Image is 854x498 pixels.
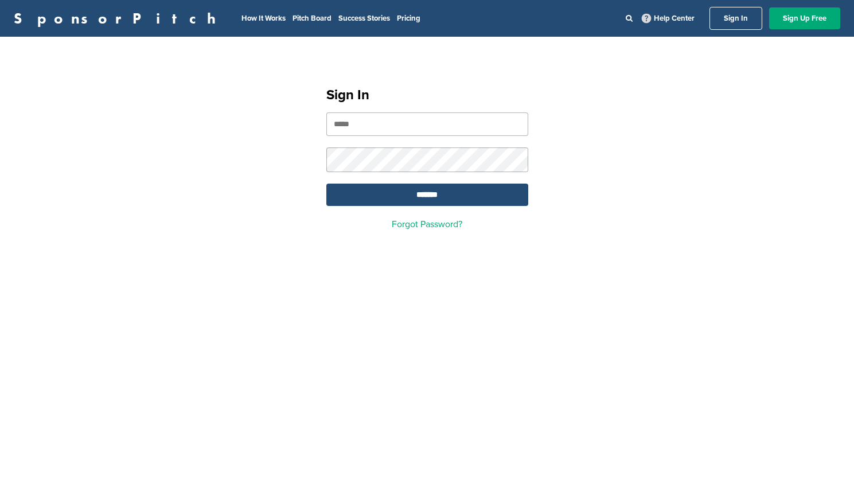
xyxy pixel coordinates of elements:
[293,14,332,23] a: Pitch Board
[639,11,697,25] a: Help Center
[326,85,528,106] h1: Sign In
[709,7,762,30] a: Sign In
[769,7,840,29] a: Sign Up Free
[14,11,223,26] a: SponsorPitch
[241,14,286,23] a: How It Works
[392,219,462,230] a: Forgot Password?
[338,14,390,23] a: Success Stories
[397,14,420,23] a: Pricing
